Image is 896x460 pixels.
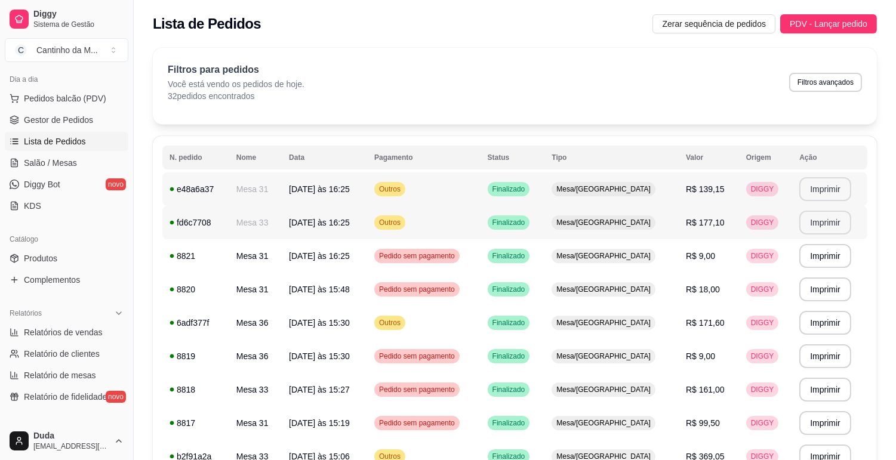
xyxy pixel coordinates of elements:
button: PDV - Lançar pedido [780,14,877,33]
span: Diggy Bot [24,178,60,190]
th: Pagamento [367,146,481,169]
span: DIGGY [749,218,777,227]
td: Mesa 33 [229,206,282,239]
p: Filtros para pedidos [168,63,304,77]
button: Zerar sequência de pedidos [652,14,775,33]
span: Mesa/[GEOGRAPHIC_DATA] [554,318,653,328]
span: [DATE] às 15:48 [289,285,350,294]
span: Finalizado [490,285,528,294]
a: Relatórios de vendas [5,323,128,342]
span: Outros [377,318,403,328]
h2: Lista de Pedidos [153,14,261,33]
p: 32 pedidos encontrados [168,90,304,102]
a: KDS [5,196,128,215]
span: Mesa/[GEOGRAPHIC_DATA] [554,285,653,294]
div: 8820 [170,283,222,295]
span: Pedido sem pagamento [377,285,457,294]
span: PDV - Lançar pedido [790,17,867,30]
td: Mesa 36 [229,306,282,339]
th: Nome [229,146,282,169]
span: R$ 9,00 [686,251,715,261]
span: R$ 177,10 [686,218,725,227]
button: Imprimir [799,277,851,301]
button: Imprimir [799,177,851,201]
th: Valor [679,146,739,169]
td: Mesa 33 [229,373,282,406]
span: Pedidos balcão (PDV) [24,92,106,104]
span: Mesa/[GEOGRAPHIC_DATA] [554,351,653,361]
span: DIGGY [749,351,777,361]
div: 6adf377f [170,317,222,329]
span: Outros [377,184,403,194]
span: [DATE] às 15:27 [289,385,350,394]
button: Imprimir [799,244,851,268]
span: Zerar sequência de pedidos [662,17,766,30]
span: R$ 139,15 [686,184,725,194]
div: Gerenciar [5,421,128,440]
button: Imprimir [799,411,851,435]
span: Mesa/[GEOGRAPHIC_DATA] [554,385,653,394]
span: R$ 171,60 [686,318,725,328]
a: Complementos [5,270,128,289]
a: Salão / Mesas [5,153,128,172]
th: Ação [792,146,867,169]
span: Mesa/[GEOGRAPHIC_DATA] [554,218,653,227]
a: Gestor de Pedidos [5,110,128,129]
span: KDS [24,200,41,212]
div: 8819 [170,350,222,362]
td: Mesa 31 [229,406,282,440]
div: 8818 [170,384,222,396]
button: Imprimir [799,344,851,368]
div: 8821 [170,250,222,262]
span: DIGGY [749,318,777,328]
span: Relatório de mesas [24,369,96,381]
div: fd6c7708 [170,217,222,229]
th: Data [282,146,367,169]
span: [DATE] às 16:25 [289,184,350,194]
div: Catálogo [5,230,128,249]
span: Pedido sem pagamento [377,418,457,428]
span: Pedido sem pagamento [377,385,457,394]
span: Salão / Mesas [24,157,77,169]
span: Produtos [24,252,57,264]
span: Duda [33,431,109,442]
span: Pedido sem pagamento [377,251,457,261]
span: Complementos [24,274,80,286]
button: Filtros avançados [789,73,862,92]
span: Finalizado [490,318,528,328]
span: Finalizado [490,251,528,261]
span: [EMAIL_ADDRESS][DOMAIN_NAME] [33,442,109,451]
div: Dia a dia [5,70,128,89]
button: Imprimir [799,211,851,234]
th: N. pedido [162,146,229,169]
button: Duda[EMAIL_ADDRESS][DOMAIN_NAME] [5,427,128,455]
span: Sistema de Gestão [33,20,124,29]
button: Imprimir [799,378,851,402]
a: Relatório de clientes [5,344,128,363]
span: DIGGY [749,418,777,428]
span: Finalizado [490,351,528,361]
span: Gestor de Pedidos [24,114,93,126]
span: Relatório de clientes [24,348,100,360]
span: DIGGY [749,285,777,294]
span: DIGGY [749,251,777,261]
a: Relatório de fidelidadenovo [5,387,128,406]
span: Relatório de fidelidade [24,391,107,403]
span: Mesa/[GEOGRAPHIC_DATA] [554,418,653,428]
span: Finalizado [490,184,528,194]
a: Lista de Pedidos [5,132,128,151]
span: Diggy [33,9,124,20]
div: 8817 [170,417,222,429]
span: C [15,44,27,56]
span: Finalizado [490,385,528,394]
span: Lista de Pedidos [24,135,86,147]
th: Status [481,146,545,169]
td: Mesa 31 [229,239,282,273]
span: R$ 161,00 [686,385,725,394]
span: R$ 18,00 [686,285,720,294]
span: [DATE] às 16:25 [289,218,350,227]
span: [DATE] às 15:19 [289,418,350,428]
span: R$ 99,50 [686,418,720,428]
span: [DATE] às 15:30 [289,318,350,328]
th: Origem [739,146,792,169]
